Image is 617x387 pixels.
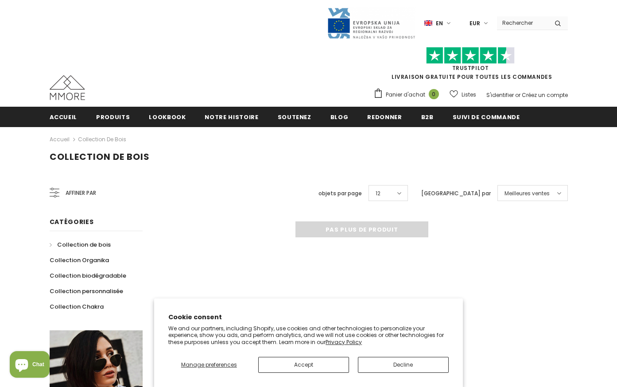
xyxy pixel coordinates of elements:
a: Notre histoire [205,107,258,127]
a: Collection Chakra [50,299,104,314]
span: Collection Chakra [50,302,104,311]
span: Accueil [50,113,78,121]
img: i-lang-1.png [424,19,432,27]
a: TrustPilot [452,64,489,72]
span: Blog [330,113,349,121]
a: B2B [421,107,434,127]
span: Collection personnalisée [50,287,123,295]
span: Panier d'achat [386,90,425,99]
a: soutenez [278,107,311,127]
a: Listes [450,87,476,102]
span: Redonner [367,113,402,121]
a: Collection de bois [50,237,111,252]
span: Manage preferences [181,361,237,368]
span: Affiner par [66,188,96,198]
label: [GEOGRAPHIC_DATA] par [421,189,491,198]
a: Lookbook [149,107,186,127]
input: Search Site [497,16,548,29]
a: Produits [96,107,130,127]
span: B2B [421,113,434,121]
a: Collection Organika [50,252,109,268]
span: Collection de bois [50,151,150,163]
span: Listes [462,90,476,99]
span: Notre histoire [205,113,258,121]
span: or [515,91,520,99]
a: Accueil [50,107,78,127]
span: Collection Organika [50,256,109,264]
inbox-online-store-chat: Shopify online store chat [7,351,52,380]
h2: Cookie consent [168,313,449,322]
span: Catégories [50,217,94,226]
a: Collection personnalisée [50,283,123,299]
img: Cas MMORE [50,75,85,100]
span: Produits [96,113,130,121]
span: EUR [470,19,480,28]
button: Decline [358,357,449,373]
a: Privacy Policy [326,338,362,346]
button: Accept [258,357,349,373]
a: Panier d'achat 0 [373,88,443,101]
a: Suivi de commande [453,107,520,127]
button: Manage preferences [168,357,249,373]
a: S'identifier [486,91,514,99]
span: LIVRAISON GRATUITE POUR TOUTES LES COMMANDES [373,51,568,81]
span: Collection de bois [57,240,111,249]
label: objets par page [318,189,362,198]
span: en [436,19,443,28]
span: Lookbook [149,113,186,121]
img: Javni Razpis [327,7,415,39]
a: Redonner [367,107,402,127]
p: We and our partners, including Shopify, use cookies and other technologies to personalize your ex... [168,325,449,346]
span: 12 [376,189,380,198]
a: Collection biodégradable [50,268,126,283]
span: Meilleures ventes [504,189,550,198]
span: Collection biodégradable [50,271,126,280]
a: Collection de bois [78,135,126,143]
a: Blog [330,107,349,127]
a: Javni Razpis [327,19,415,27]
span: Suivi de commande [453,113,520,121]
a: Créez un compte [522,91,568,99]
img: Faites confiance aux étoiles pilotes [426,47,515,64]
a: Accueil [50,134,70,145]
span: soutenez [278,113,311,121]
span: 0 [429,89,439,99]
